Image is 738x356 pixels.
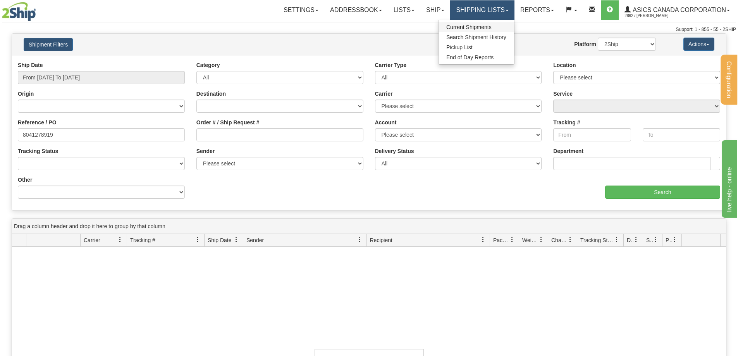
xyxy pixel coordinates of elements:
[420,0,450,20] a: Ship
[439,32,514,42] a: Search Shipment History
[446,44,473,50] span: Pickup List
[450,0,514,20] a: Shipping lists
[84,236,100,244] span: Carrier
[196,90,226,98] label: Destination
[720,138,737,217] iframe: chat widget
[18,90,34,98] label: Origin
[630,233,643,246] a: Delivery Status filter column settings
[683,38,714,51] button: Actions
[375,61,406,69] label: Carrier Type
[2,2,36,21] img: logo2862.jpg
[208,236,231,244] span: Ship Date
[649,233,662,246] a: Shipment Issues filter column settings
[196,119,260,126] label: Order # / Ship Request #
[574,40,596,48] label: Platform
[12,219,726,234] div: grid grouping header
[2,26,736,33] div: Support: 1 - 855 - 55 - 2SHIP
[18,61,43,69] label: Ship Date
[375,119,397,126] label: Account
[278,0,324,20] a: Settings
[666,236,672,244] span: Pickup Status
[446,34,506,40] span: Search Shipment History
[388,0,420,20] a: Lists
[18,147,58,155] label: Tracking Status
[627,236,633,244] span: Delivery Status
[514,0,560,20] a: Reports
[439,52,514,62] a: End of Day Reports
[477,233,490,246] a: Recipient filter column settings
[643,128,720,141] input: To
[446,24,492,30] span: Current Shipments
[551,236,568,244] span: Charge
[631,7,726,13] span: ASICS CANADA CORPORATION
[24,38,73,51] button: Shipment Filters
[196,147,215,155] label: Sender
[721,55,737,105] button: Configuration
[580,236,614,244] span: Tracking Status
[324,0,388,20] a: Addressbook
[114,233,127,246] a: Carrier filter column settings
[605,186,720,199] input: Search
[619,0,736,20] a: ASICS CANADA CORPORATION 2862 / [PERSON_NAME]
[493,236,509,244] span: Packages
[18,176,32,184] label: Other
[6,5,72,14] div: live help - online
[553,119,580,126] label: Tracking #
[522,236,538,244] span: Weight
[439,22,514,32] a: Current Shipments
[439,42,514,52] a: Pickup List
[246,236,264,244] span: Sender
[18,119,57,126] label: Reference / PO
[506,233,519,246] a: Packages filter column settings
[535,233,548,246] a: Weight filter column settings
[130,236,155,244] span: Tracking #
[553,128,631,141] input: From
[353,233,366,246] a: Sender filter column settings
[646,236,653,244] span: Shipment Issues
[610,233,623,246] a: Tracking Status filter column settings
[624,12,683,20] span: 2862 / [PERSON_NAME]
[553,147,583,155] label: Department
[196,61,220,69] label: Category
[375,147,414,155] label: Delivery Status
[191,233,204,246] a: Tracking # filter column settings
[564,233,577,246] a: Charge filter column settings
[668,233,681,246] a: Pickup Status filter column settings
[446,54,494,60] span: End of Day Reports
[230,233,243,246] a: Ship Date filter column settings
[553,61,576,69] label: Location
[370,236,392,244] span: Recipient
[553,90,573,98] label: Service
[375,90,393,98] label: Carrier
